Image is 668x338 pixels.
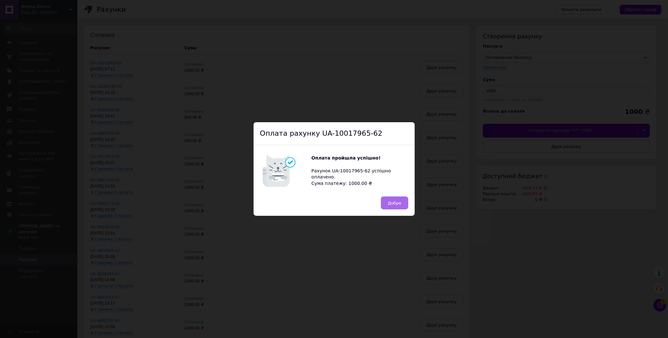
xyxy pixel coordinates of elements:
div: Оплата рахунку UA-10017965-62 [254,122,415,145]
button: Добре [381,196,408,209]
span: Добре [388,201,401,206]
b: Оплата пройшла успішно! [312,155,381,160]
div: Рахунок UA-10017965-62 успішно оплачено. Сума платежу: 1000.00 ₴ [312,155,408,187]
img: Котик говорить Оплата пройшла успішно! [260,151,312,190]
